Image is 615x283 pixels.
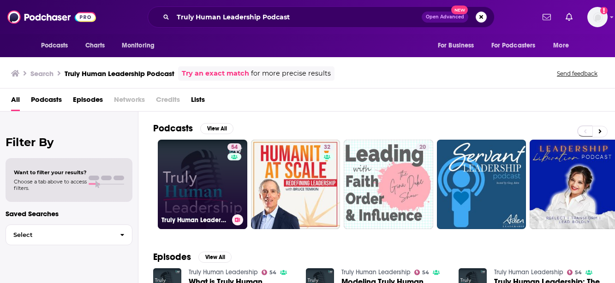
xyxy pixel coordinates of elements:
[41,39,68,52] span: Podcasts
[251,140,340,229] a: 32
[426,15,464,19] span: Open Advanced
[451,6,468,14] span: New
[341,268,411,276] a: Truly Human Leadership
[6,209,132,218] p: Saved Searches
[158,140,247,229] a: 54Truly Human Leadership
[575,271,582,275] span: 54
[85,39,105,52] span: Charts
[416,143,430,151] a: 20
[320,143,334,151] a: 32
[191,92,205,111] a: Lists
[153,251,191,263] h2: Episodes
[600,7,608,14] svg: Add a profile image
[189,268,258,276] a: Truly Human Leadership
[7,8,96,26] img: Podchaser - Follow, Share and Rate Podcasts
[79,37,111,54] a: Charts
[156,92,180,111] span: Credits
[567,270,582,275] a: 54
[491,39,536,52] span: For Podcasters
[251,68,331,79] span: for more precise results
[14,178,87,191] span: Choose a tab above to access filters.
[422,271,429,275] span: 54
[419,143,426,152] span: 20
[115,37,167,54] button: open menu
[227,143,241,151] a: 54
[30,69,54,78] h3: Search
[73,92,103,111] a: Episodes
[438,39,474,52] span: For Business
[198,252,232,263] button: View All
[494,268,563,276] a: Truly Human Leadership
[262,270,277,275] a: 54
[587,7,608,27] span: Logged in as rnissen
[269,271,276,275] span: 54
[485,37,549,54] button: open menu
[6,224,132,245] button: Select
[587,7,608,27] button: Show profile menu
[35,37,80,54] button: open menu
[173,10,422,24] input: Search podcasts, credits, & more...
[553,39,569,52] span: More
[344,140,433,229] a: 20
[153,251,232,263] a: EpisodesView All
[14,169,87,176] span: Want to filter your results?
[122,39,155,52] span: Monitoring
[153,123,193,134] h2: Podcasts
[200,123,233,134] button: View All
[6,136,132,149] h2: Filter By
[11,92,20,111] a: All
[114,92,145,111] span: Networks
[231,143,238,152] span: 54
[182,68,249,79] a: Try an exact match
[431,37,486,54] button: open menu
[562,9,576,25] a: Show notifications dropdown
[539,9,555,25] a: Show notifications dropdown
[547,37,580,54] button: open menu
[414,270,430,275] a: 54
[554,70,600,77] button: Send feedback
[148,6,495,28] div: Search podcasts, credits, & more...
[153,123,233,134] a: PodcastsView All
[422,12,468,23] button: Open AdvancedNew
[161,216,228,224] h3: Truly Human Leadership
[65,69,174,78] h3: Truly Human Leadership Podcast
[324,143,330,152] span: 32
[31,92,62,111] a: Podcasts
[6,232,113,238] span: Select
[587,7,608,27] img: User Profile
